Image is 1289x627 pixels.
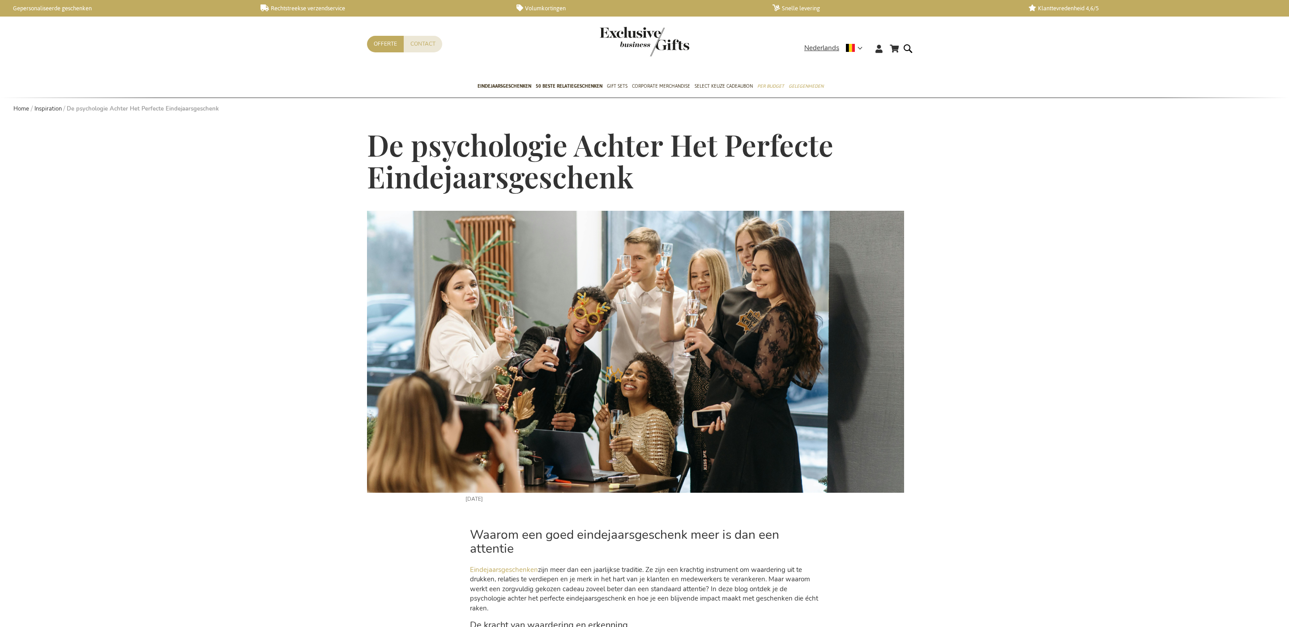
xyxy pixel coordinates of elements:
[465,495,483,503] span: [DATE]
[67,105,219,113] strong: De psychologie Achter Het Perfecte Eindejaarsgeschenk
[804,43,839,53] span: Nederlands
[536,81,602,91] span: 50 beste relatiegeschenken
[470,565,538,574] a: Eindejaarsgeschenken
[404,36,442,52] a: Contact
[13,105,29,113] a: Home
[607,81,627,91] span: Gift Sets
[470,565,819,613] p: zijn meer dan een jaarlijkse traditie. Ze zijn een krachtig instrument om waardering uit te drukk...
[600,27,644,56] a: store logo
[4,4,246,12] a: Gepersonaliseerde geschenken
[260,4,502,12] a: Rechtstreekse verzendservice
[470,528,819,556] h2: Waarom een goed eindejaarsgeschenk meer is dan een attentie
[367,36,404,52] a: Offerte
[1029,4,1270,12] a: Klanttevredenheid 4,6/5
[632,81,690,91] span: Corporate Merchandise
[804,43,868,53] div: Nederlands
[367,125,833,196] span: De psychologie Achter Het Perfecte Eindejaarsgeschenk
[516,4,758,12] a: Volumkortingen
[478,81,531,91] span: Eindejaarsgeschenken
[367,211,904,493] img: De psychologie Achter Het Perfecte Eindejaarsgeschenk
[34,105,62,113] a: Inspiration
[695,81,753,91] span: Select Keuze Cadeaubon
[773,4,1014,12] a: Snelle levering
[600,27,689,56] img: Exclusive Business gifts logo
[757,81,784,91] span: Per Budget
[789,81,824,91] span: Gelegenheden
